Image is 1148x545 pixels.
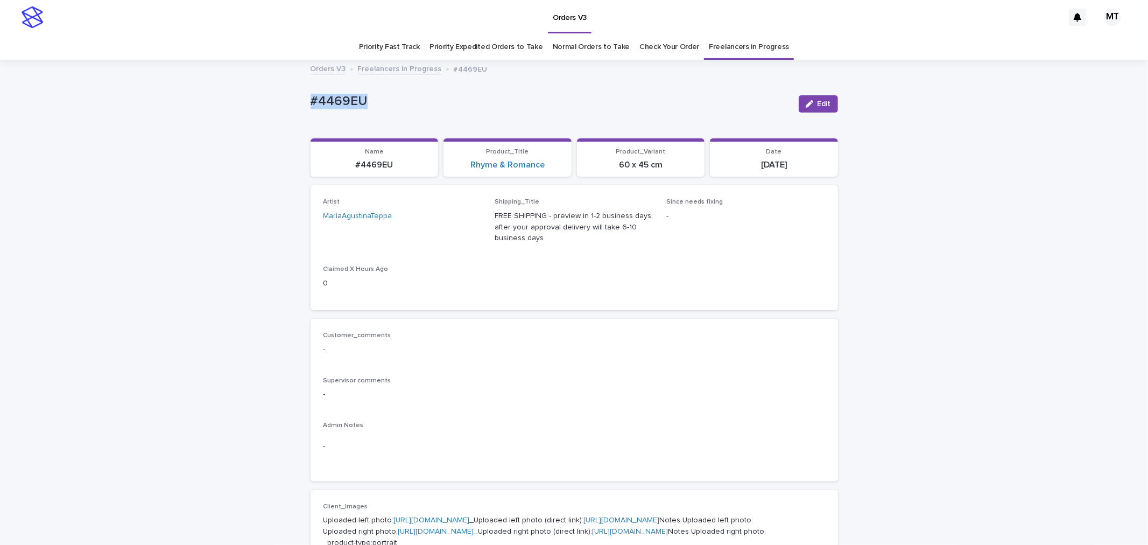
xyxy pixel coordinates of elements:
[486,149,529,155] span: Product_Title
[1104,9,1121,26] div: MT
[666,211,825,222] p: -
[323,504,368,510] span: Client_Images
[553,34,630,60] a: Normal Orders to Take
[311,94,790,109] p: #4469EU
[398,528,474,535] a: [URL][DOMAIN_NAME]
[323,422,364,429] span: Admin Notes
[616,149,665,155] span: Product_Variant
[323,211,392,222] a: MariaAgustinaTeppa
[323,378,391,384] span: Supervisor comments
[593,528,668,535] a: [URL][DOMAIN_NAME]
[766,149,781,155] span: Date
[22,6,43,28] img: stacker-logo-s-only.png
[709,34,789,60] a: Freelancers in Progress
[639,34,699,60] a: Check Your Order
[495,199,539,205] span: Shipping_Title
[429,34,543,60] a: Priority Expedited Orders to Take
[323,441,825,452] p: -
[666,199,723,205] span: Since needs fixing
[365,149,384,155] span: Name
[323,389,825,400] p: -
[323,344,825,355] p: -
[358,62,442,74] a: Freelancers in Progress
[799,95,838,113] button: Edit
[818,100,831,108] span: Edit
[583,160,699,170] p: 60 x 45 cm
[716,160,832,170] p: [DATE]
[495,211,653,244] p: FREE SHIPPING - preview in 1-2 business days, after your approval delivery will take 6-10 busines...
[323,332,391,339] span: Customer_comments
[359,34,420,60] a: Priority Fast Track
[323,278,482,289] p: 0
[394,516,470,524] a: [URL][DOMAIN_NAME]
[317,160,432,170] p: #4469EU
[584,516,660,524] a: [URL][DOMAIN_NAME]
[470,160,545,170] a: Rhyme & Romance
[323,199,340,205] span: Artist
[454,62,488,74] p: #4469EU
[323,266,389,272] span: Claimed X Hours Ago
[311,62,346,74] a: Orders V3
